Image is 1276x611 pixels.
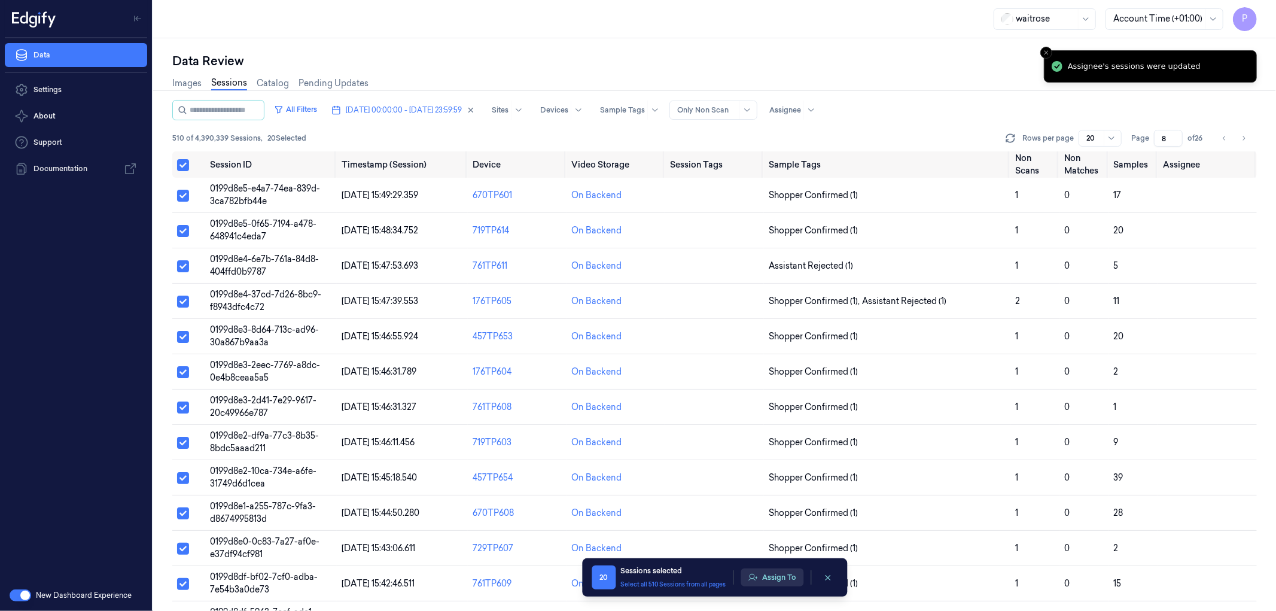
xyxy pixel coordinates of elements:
[1015,225,1018,236] span: 1
[1114,366,1119,377] span: 2
[1015,260,1018,271] span: 1
[473,401,562,414] div: 761TP608
[1114,225,1124,236] span: 20
[620,566,726,576] div: Sessions selected
[177,578,189,590] button: Select row
[769,260,853,272] span: Assistant Rejected (1)
[177,190,189,202] button: Select row
[1114,437,1119,448] span: 9
[1010,151,1059,178] th: Non Scans
[1233,7,1257,31] button: P
[1015,543,1018,554] span: 1
[342,437,415,448] span: [DATE] 15:46:11.456
[473,260,562,272] div: 761TP611
[592,566,616,589] span: 20
[769,295,862,308] span: Shopper Confirmed (1) ,
[1114,296,1120,306] span: 11
[210,289,321,312] span: 0199d8e4-37cd-7d26-8bc9-f8943dfc4c72
[473,295,562,308] div: 176TP605
[1064,437,1070,448] span: 0
[1131,133,1149,144] span: Page
[571,224,622,237] div: On Backend
[1064,366,1070,377] span: 0
[1114,507,1123,518] span: 28
[1064,260,1070,271] span: 0
[210,183,320,206] span: 0199d8e5-e4a7-74ea-839d-3ca782bfb44e
[473,189,562,202] div: 670TP601
[346,105,462,115] span: [DATE] 00:00:00 - [DATE] 23:59:59
[210,324,319,348] span: 0199d8e3-8d64-713c-ad96-30a867b9aa3a
[571,542,622,555] div: On Backend
[177,402,189,414] button: Select row
[210,572,318,595] span: 0199d8df-bf02-7cf0-adba-7e54b3a0de73
[1015,472,1018,483] span: 1
[1064,543,1070,554] span: 0
[1114,402,1117,412] span: 1
[473,436,562,449] div: 719TP603
[1015,331,1018,342] span: 1
[177,225,189,237] button: Select row
[473,224,562,237] div: 719TP614
[567,151,665,178] th: Video Storage
[473,472,562,484] div: 457TP654
[177,296,189,308] button: Select row
[1064,578,1070,589] span: 0
[1114,543,1119,554] span: 2
[769,330,858,343] span: Shopper Confirmed (1)
[210,501,316,524] span: 0199d8e1-a255-787c-9fa3-d8674995813d
[5,78,147,102] a: Settings
[210,430,319,454] span: 0199d8e2-df9a-77c3-8b35-8bdc5aaad211
[210,395,316,418] span: 0199d8e3-2d41-7e29-9617-20c49966e787
[1022,133,1074,144] p: Rows per page
[1109,151,1158,178] th: Samples
[571,577,622,590] div: On Backend
[1015,507,1018,518] span: 1
[1064,507,1070,518] span: 0
[342,366,416,377] span: [DATE] 15:46:31.789
[571,330,622,343] div: On Backend
[342,331,418,342] span: [DATE] 15:46:55.924
[172,77,202,90] a: Images
[1114,260,1119,271] span: 5
[342,402,416,412] span: [DATE] 15:46:31.327
[1068,60,1201,72] div: Assignee's sessions were updated
[342,225,418,236] span: [DATE] 15:48:34.752
[342,507,419,518] span: [DATE] 15:44:50.280
[210,218,316,242] span: 0199d8e5-0f65-7194-a478-648941c4eda7
[337,151,468,178] th: Timestamp (Session)
[473,366,562,378] div: 176TP604
[1064,472,1070,483] span: 0
[205,151,337,178] th: Session ID
[1064,190,1070,200] span: 0
[177,507,189,519] button: Select row
[210,536,319,560] span: 0199d8e0-0c83-7a27-af0e-e37df94cf981
[1059,151,1108,178] th: Non Matches
[1114,331,1124,342] span: 20
[1015,190,1018,200] span: 1
[665,151,764,178] th: Session Tags
[172,53,1257,69] div: Data Review
[769,507,858,519] span: Shopper Confirmed (1)
[468,151,567,178] th: Device
[299,77,369,90] a: Pending Updates
[342,260,418,271] span: [DATE] 15:47:53.693
[741,569,803,586] button: Assign To
[571,260,622,272] div: On Backend
[5,43,147,67] a: Data
[571,189,622,202] div: On Backend
[571,295,622,308] div: On Backend
[1158,151,1257,178] th: Assignee
[769,472,858,484] span: Shopper Confirmed (1)
[342,190,418,200] span: [DATE] 15:49:29.359
[1015,366,1018,377] span: 1
[862,295,946,308] span: Assistant Rejected (1)
[769,436,858,449] span: Shopper Confirmed (1)
[1015,578,1018,589] span: 1
[571,472,622,484] div: On Backend
[571,401,622,414] div: On Backend
[1187,133,1207,144] span: of 26
[1064,402,1070,412] span: 0
[571,436,622,449] div: On Backend
[5,130,147,154] a: Support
